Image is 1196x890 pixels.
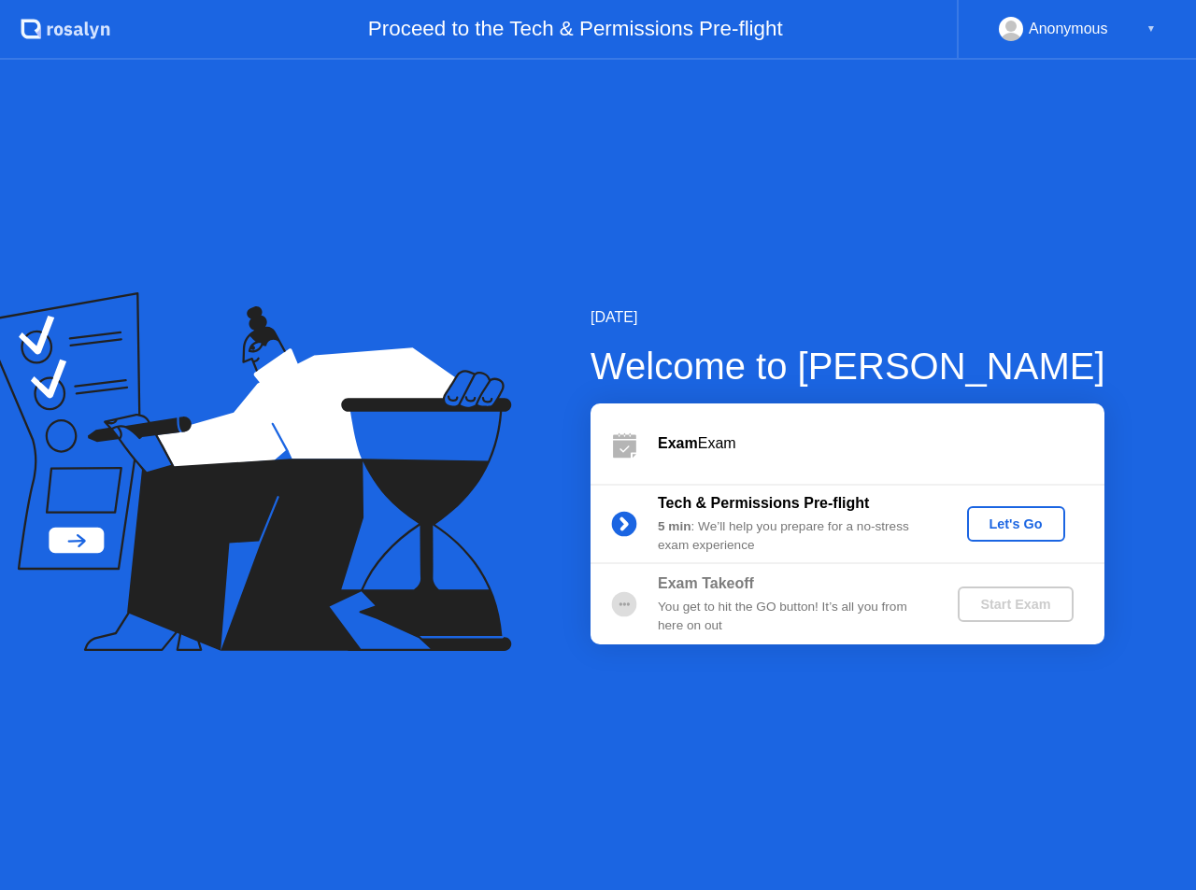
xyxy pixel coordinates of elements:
[591,338,1105,394] div: Welcome to [PERSON_NAME]
[1029,17,1108,41] div: Anonymous
[658,435,698,451] b: Exam
[658,598,927,636] div: You get to hit the GO button! It’s all you from here on out
[958,586,1073,622] button: Start Exam
[658,575,754,591] b: Exam Takeoff
[591,306,1105,329] div: [DATE]
[1146,17,1156,41] div: ▼
[658,519,691,533] b: 5 min
[658,432,1104,455] div: Exam
[967,506,1065,542] button: Let's Go
[658,517,927,556] div: : We’ll help you prepare for a no-stress exam experience
[965,597,1065,612] div: Start Exam
[658,495,869,511] b: Tech & Permissions Pre-flight
[975,516,1058,531] div: Let's Go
